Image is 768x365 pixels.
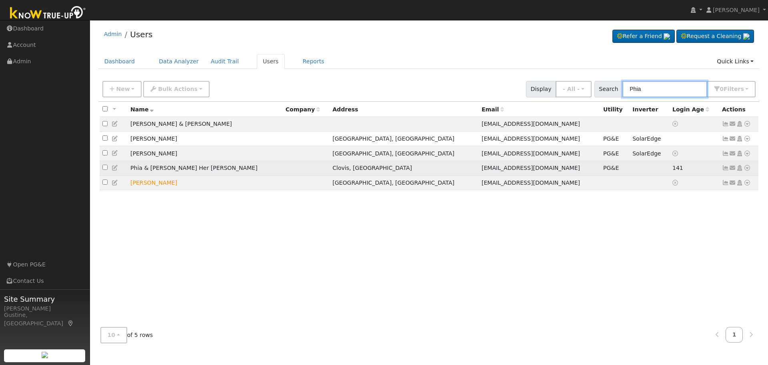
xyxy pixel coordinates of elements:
td: [GEOGRAPHIC_DATA], [GEOGRAPHIC_DATA] [330,175,479,190]
div: Inverter [632,105,667,114]
a: Admin [104,31,122,37]
span: 04/21/2025 11:51:44 AM [672,165,683,171]
span: of 5 rows [100,327,153,343]
span: New [116,86,130,92]
a: Show Graph [722,135,729,142]
span: PG&E [603,150,619,157]
a: Login As [736,121,743,127]
a: Edit User [112,165,119,171]
span: Search [594,81,623,97]
a: sophia.g6510@gmail.com [729,120,736,128]
td: [PERSON_NAME] [128,146,283,161]
a: Other actions [744,179,751,187]
span: SolarEdge [632,150,661,157]
span: s [740,86,744,92]
button: Bulk Actions [143,81,209,97]
span: Display [526,81,556,97]
a: Pilarsophias@gmail.com [729,179,736,187]
span: [EMAIL_ADDRESS][DOMAIN_NAME] [482,121,580,127]
a: Other actions [744,149,751,158]
span: Site Summary [4,294,86,305]
img: Know True-Up [6,4,90,22]
a: Refer a Friend [612,30,675,43]
a: Audit Trail [205,54,245,69]
a: Edit User [112,135,119,142]
a: Quick Links [711,54,760,69]
span: Days since last login [672,106,709,113]
span: Company name [286,106,320,113]
a: Edit User [112,121,119,127]
span: [EMAIL_ADDRESS][DOMAIN_NAME] [482,135,580,142]
input: Search [622,81,707,97]
img: retrieve [42,352,48,358]
span: SolarEdge [632,135,661,142]
a: Login As [736,165,743,171]
span: Email [482,106,504,113]
button: 10 [100,327,127,343]
td: [PERSON_NAME] & [PERSON_NAME] [128,117,283,132]
a: yang_p33@yahoo.com [729,164,736,172]
a: Login As [736,150,743,157]
span: Filter [724,86,744,92]
span: [EMAIL_ADDRESS][DOMAIN_NAME] [482,179,580,186]
a: No login access [672,150,680,157]
td: [PERSON_NAME] [128,131,283,146]
td: Clovis, [GEOGRAPHIC_DATA] [330,161,479,175]
div: Actions [722,105,756,114]
a: Data Analyzer [153,54,205,69]
button: New [102,81,142,97]
span: Bulk Actions [158,86,198,92]
div: Gustine, [GEOGRAPHIC_DATA] [4,311,86,328]
a: 1 [726,327,743,343]
a: No login access [672,121,680,127]
a: Not connected [722,121,729,127]
a: Show Graph [722,150,729,157]
button: 0Filters [707,81,756,97]
td: [GEOGRAPHIC_DATA], [GEOGRAPHIC_DATA] [330,131,479,146]
a: Edit User [112,150,119,156]
span: 10 [108,332,116,338]
span: PG&E [603,135,619,142]
span: [EMAIL_ADDRESS][DOMAIN_NAME] [482,165,580,171]
a: sdp369@yahoo.com [729,135,736,143]
a: Reports [297,54,330,69]
a: messagedelphia@gmail.com [729,149,736,158]
span: PG&E [603,165,619,171]
a: Map [67,320,74,327]
a: Login As [736,135,743,142]
span: Name [130,106,154,113]
button: - All - [556,81,592,97]
a: Other actions [744,164,751,172]
a: Users [130,30,152,39]
a: Users [257,54,285,69]
div: [PERSON_NAME] [4,305,86,313]
td: Phia & [PERSON_NAME] Her [PERSON_NAME] [128,161,283,175]
a: No login access [672,179,680,186]
span: [EMAIL_ADDRESS][DOMAIN_NAME] [482,150,580,157]
a: Edit User [112,179,119,186]
a: Other actions [744,135,751,143]
a: Login As [736,179,743,186]
a: Show Graph [722,165,729,171]
td: Lead [128,175,283,190]
img: retrieve [743,33,750,40]
div: Utility [603,105,627,114]
img: retrieve [664,33,670,40]
a: Dashboard [98,54,141,69]
a: Not connected [722,179,729,186]
a: Request a Cleaning [676,30,754,43]
a: Other actions [744,120,751,128]
div: Address [332,105,476,114]
td: [GEOGRAPHIC_DATA], [GEOGRAPHIC_DATA] [330,146,479,161]
span: [PERSON_NAME] [713,7,760,13]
